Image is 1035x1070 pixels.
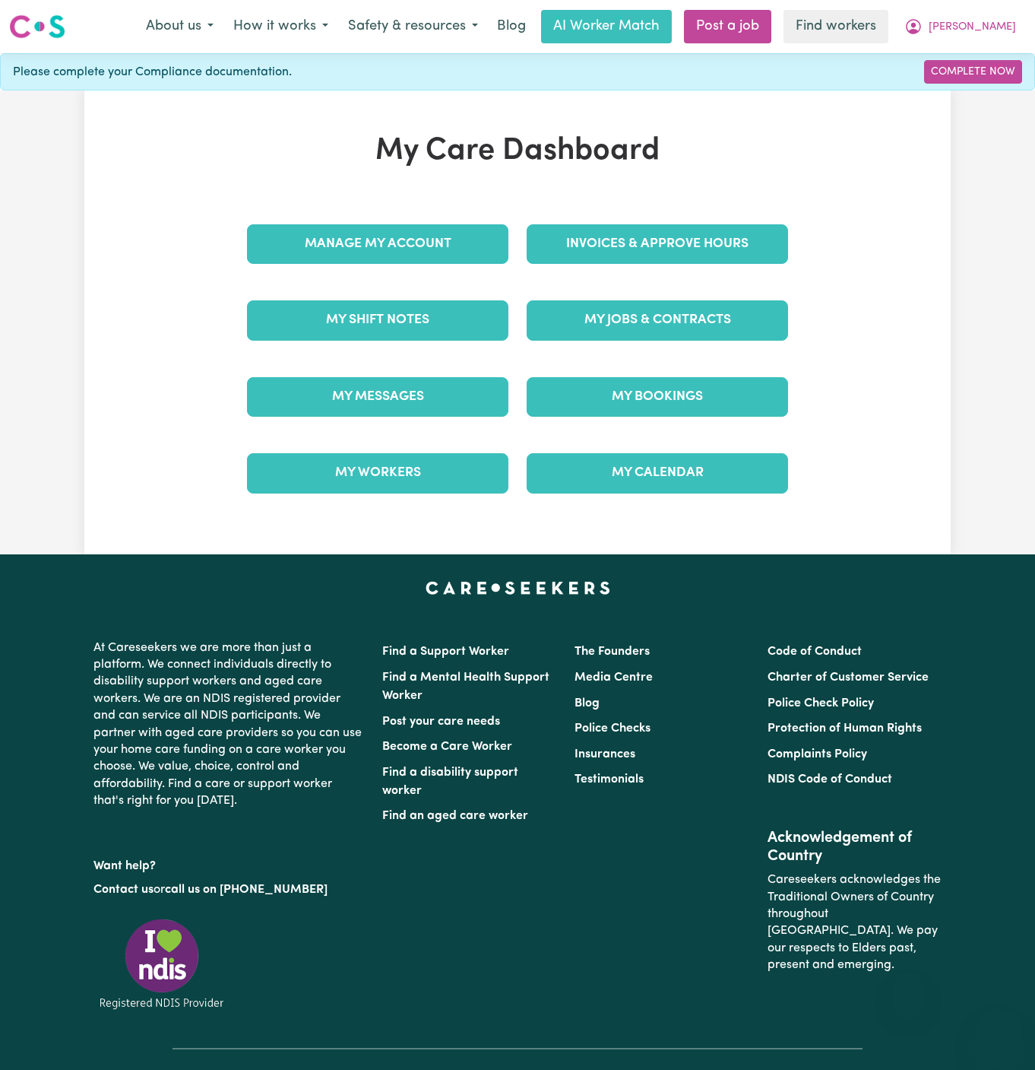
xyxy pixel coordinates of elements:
h1: My Care Dashboard [238,133,797,170]
a: Complete Now [924,60,1022,84]
p: Want help? [93,852,364,875]
iframe: Close message [893,973,923,1003]
button: About us [136,11,223,43]
button: How it works [223,11,338,43]
a: Invoices & Approve Hours [527,224,788,264]
a: Careseekers home page [426,582,610,594]
a: Complaints Policy [768,748,867,760]
a: AI Worker Match [541,10,672,43]
a: My Messages [247,377,508,417]
h2: Acknowledgement of Country [768,829,942,865]
a: Charter of Customer Service [768,672,929,684]
img: Careseekers logo [9,13,65,40]
a: Find a Support Worker [382,646,509,658]
a: Blog [574,697,600,710]
a: Police Checks [574,722,650,735]
p: At Careseekers we are more than just a platform. We connect individuals directly to disability su... [93,633,364,816]
a: Blog [488,10,535,43]
a: Insurances [574,748,635,760]
a: Post your care needs [382,716,500,728]
a: Find a Mental Health Support Worker [382,672,549,702]
button: My Account [894,11,1026,43]
span: Please complete your Compliance documentation. [13,63,292,81]
a: Protection of Human Rights [768,722,922,735]
a: My Shift Notes [247,300,508,340]
a: The Founders [574,646,650,658]
a: Find an aged care worker [382,810,528,822]
a: NDIS Code of Conduct [768,773,892,786]
img: Registered NDIS provider [93,916,230,1011]
a: Find a disability support worker [382,767,518,797]
p: Careseekers acknowledges the Traditional Owners of Country throughout [GEOGRAPHIC_DATA]. We pay o... [768,865,942,980]
a: Testimonials [574,773,644,786]
a: Find workers [783,10,888,43]
a: Contact us [93,884,154,896]
iframe: Button to launch messaging window [974,1009,1023,1058]
p: or [93,875,364,904]
a: Careseekers logo [9,9,65,44]
a: Post a job [684,10,771,43]
a: Police Check Policy [768,697,874,710]
a: Manage My Account [247,224,508,264]
a: My Calendar [527,453,788,493]
span: [PERSON_NAME] [929,19,1016,36]
a: My Jobs & Contracts [527,300,788,340]
a: Become a Care Worker [382,741,512,753]
a: My Workers [247,453,508,493]
a: My Bookings [527,377,788,417]
button: Safety & resources [338,11,488,43]
a: Code of Conduct [768,646,862,658]
a: call us on [PHONE_NUMBER] [165,884,328,896]
a: Media Centre [574,672,653,684]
